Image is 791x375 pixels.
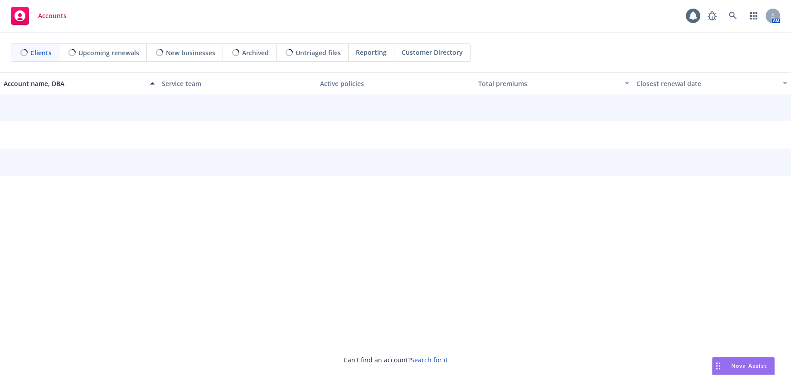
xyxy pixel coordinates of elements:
span: Clients [30,48,52,58]
a: Search for it [411,356,448,364]
span: Upcoming renewals [78,48,139,58]
div: Service team [162,79,313,88]
span: Archived [242,48,269,58]
span: Nova Assist [731,362,767,370]
a: Switch app [745,7,763,25]
span: Reporting [356,48,387,57]
button: Total premiums [475,72,633,94]
div: Active policies [320,79,471,88]
span: Can't find an account? [344,355,448,365]
span: New businesses [166,48,215,58]
div: Account name, DBA [4,79,145,88]
a: Report a Bug [703,7,721,25]
div: Drag to move [713,357,724,375]
button: Service team [158,72,316,94]
span: Customer Directory [402,48,463,57]
span: Untriaged files [296,48,341,58]
a: Search [724,7,742,25]
a: Accounts [7,3,70,29]
button: Active policies [316,72,475,94]
div: Closest renewal date [636,79,777,88]
button: Nova Assist [712,357,775,375]
button: Closest renewal date [633,72,791,94]
div: Total premiums [478,79,619,88]
span: Accounts [38,12,67,19]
